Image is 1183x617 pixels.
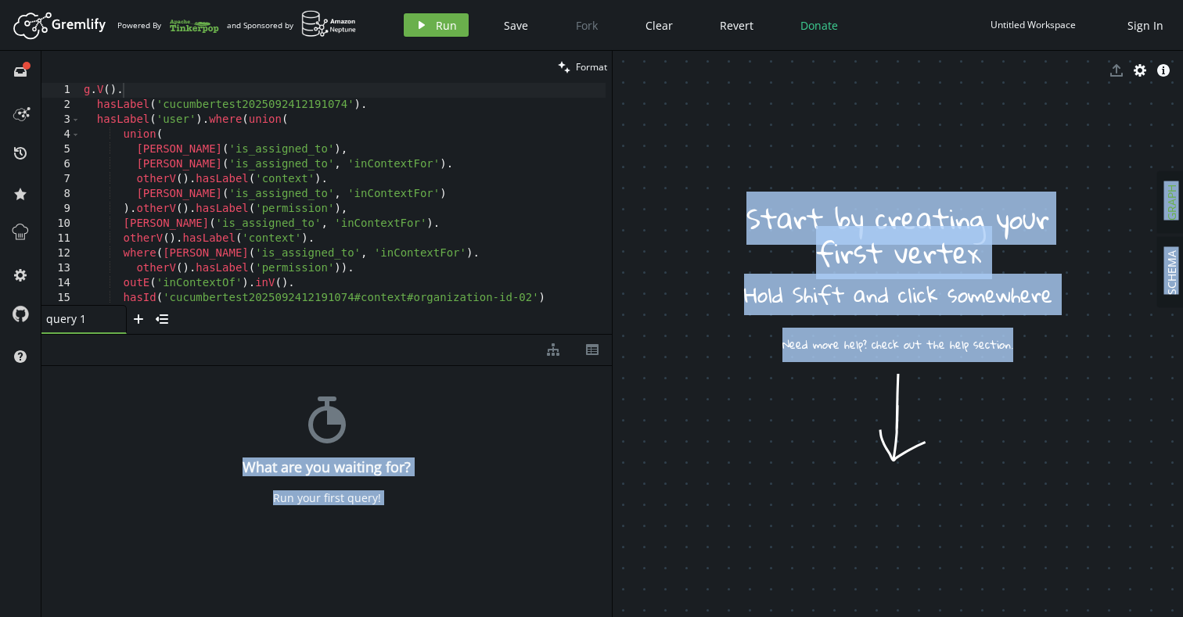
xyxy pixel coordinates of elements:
[563,13,610,37] button: Fork
[634,13,685,37] button: Clear
[576,60,607,74] span: Format
[645,18,673,33] span: Clear
[41,231,81,246] div: 11
[41,157,81,172] div: 6
[41,202,81,217] div: 9
[1127,18,1163,33] span: Sign In
[41,142,81,157] div: 5
[41,291,81,306] div: 15
[1164,185,1179,221] span: GRAPH
[553,51,612,83] button: Format
[227,10,357,40] div: and Sponsored by
[41,217,81,231] div: 10
[41,276,81,291] div: 14
[404,13,469,37] button: Run
[720,18,753,33] span: Revert
[301,10,357,38] img: AWS Neptune
[789,13,850,37] button: Donate
[504,18,528,33] span: Save
[41,113,81,127] div: 3
[46,312,109,326] span: query 1
[436,18,457,33] span: Run
[576,18,598,33] span: Fork
[991,19,1076,30] div: Untitled Workspace
[1120,13,1171,37] button: Sign In
[41,246,81,261] div: 12
[41,98,81,113] div: 2
[41,187,81,202] div: 8
[41,127,81,142] div: 4
[1164,250,1179,295] span: SCHEMA
[800,18,838,33] span: Donate
[708,13,765,37] button: Revert
[243,459,411,475] h4: What are you waiting for?
[41,83,81,98] div: 1
[273,491,381,505] div: Run your first query!
[41,172,81,187] div: 7
[117,12,219,39] div: Powered By
[41,261,81,276] div: 13
[492,13,540,37] button: Save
